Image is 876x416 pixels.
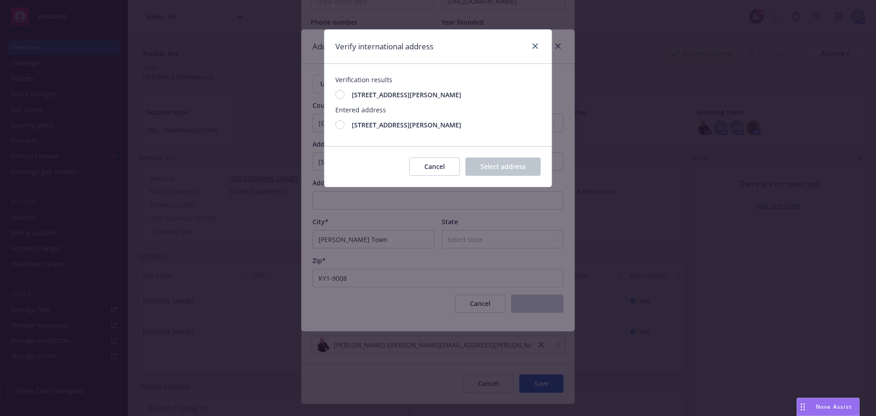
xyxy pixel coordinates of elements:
span: [STREET_ADDRESS][PERSON_NAME] [352,120,461,130]
a: close [530,41,541,52]
span: [STREET_ADDRESS][PERSON_NAME] [352,90,461,100]
button: Cancel [409,158,460,176]
button: Nova Assist [797,398,860,416]
span: Select address [480,162,526,171]
div: Drag to move [797,398,808,416]
span: Cancel [424,162,445,171]
span: Entered address [335,105,541,115]
span: Verification results [335,75,541,84]
button: Select address [465,158,541,176]
span: Nova Assist [816,403,852,411]
h1: Verify international address [335,41,433,53]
